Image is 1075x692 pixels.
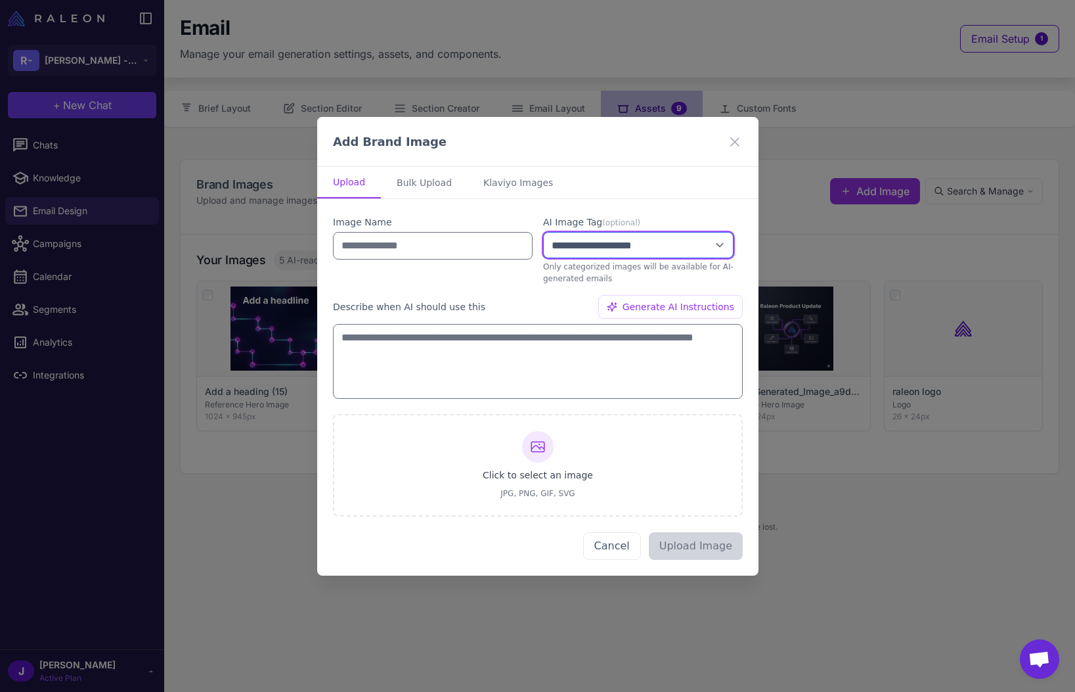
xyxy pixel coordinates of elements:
[1020,639,1059,679] div: Open chat
[500,488,575,499] span: JPG, PNG, GIF, SVG
[543,215,743,229] label: AI Image Tag
[468,167,569,198] button: Klaviyo Images
[483,468,593,482] span: Click to select an image
[598,295,742,319] button: Generate AI Instructions
[622,300,734,314] span: Generate AI Instructions
[543,261,743,285] p: Only categorized images will be available for AI-generated emails
[317,167,381,198] button: Upload
[333,133,447,150] h3: Add Brand Image
[648,532,742,560] button: Upload Image
[602,218,640,227] span: (optional)
[582,532,640,560] button: Cancel
[333,300,485,314] label: Describe when AI should use this
[333,215,533,229] label: Image Name
[381,167,468,198] button: Bulk Upload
